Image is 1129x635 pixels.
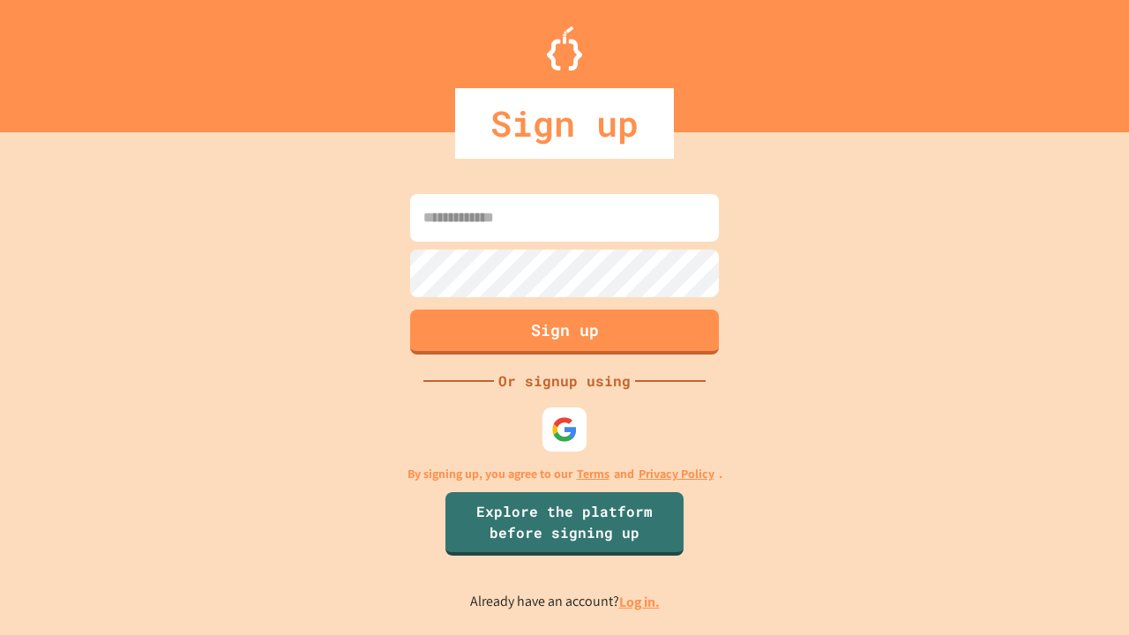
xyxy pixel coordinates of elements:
[407,465,722,483] p: By signing up, you agree to our and .
[577,465,609,483] a: Terms
[410,310,719,355] button: Sign up
[547,26,582,71] img: Logo.svg
[619,593,660,611] a: Log in.
[455,88,674,159] div: Sign up
[494,370,635,392] div: Or signup using
[639,465,714,483] a: Privacy Policy
[551,416,578,443] img: google-icon.svg
[445,492,684,556] a: Explore the platform before signing up
[470,591,660,613] p: Already have an account?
